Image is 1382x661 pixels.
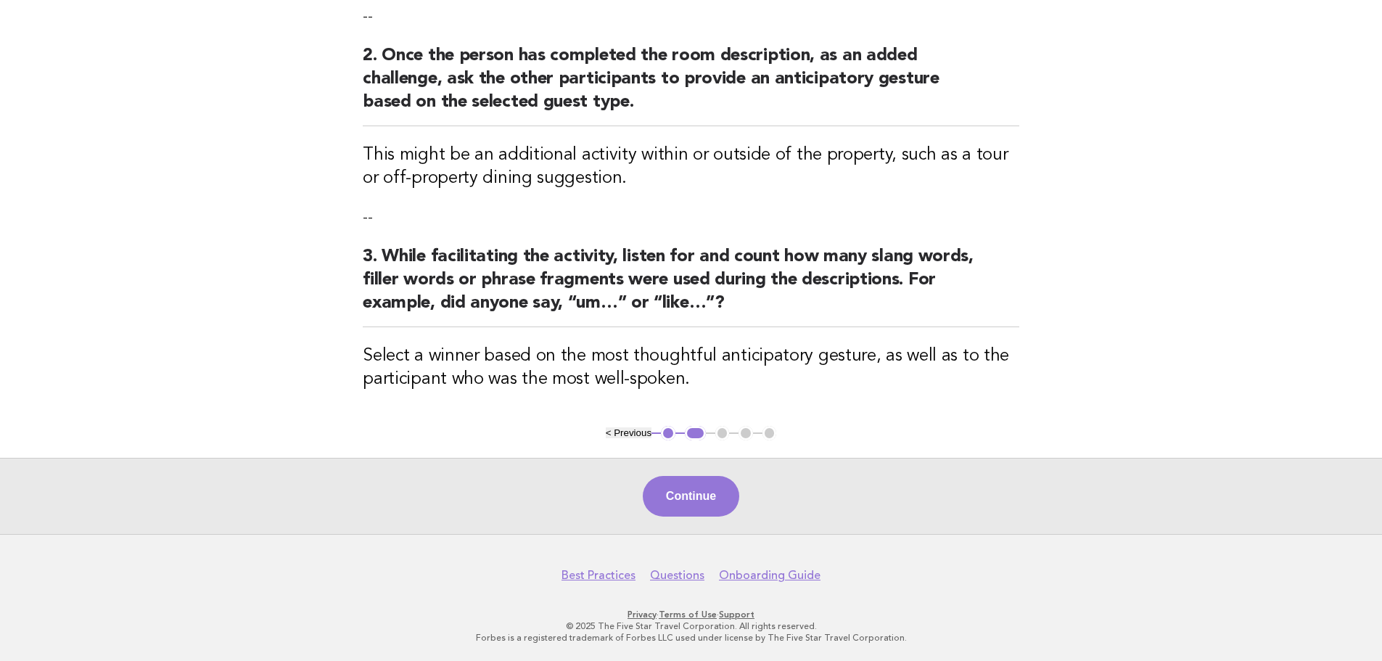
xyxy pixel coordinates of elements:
button: < Previous [606,427,651,438]
h3: Select a winner based on the most thoughtful anticipatory gesture, as well as to the participant ... [363,345,1019,391]
a: Best Practices [562,568,636,583]
button: Continue [643,476,739,517]
p: © 2025 The Five Star Travel Corporation. All rights reserved. [247,620,1135,632]
a: Privacy [628,609,657,620]
p: -- [363,208,1019,228]
a: Onboarding Guide [719,568,820,583]
h3: This might be an additional activity within or outside of the property, such as a tour or off-pro... [363,144,1019,190]
a: Terms of Use [659,609,717,620]
h2: 3. While facilitating the activity, listen for and count how many slang words, filler words or ph... [363,245,1019,327]
p: · · [247,609,1135,620]
a: Questions [650,568,704,583]
h2: 2. Once the person has completed the room description, as an added challenge, ask the other parti... [363,44,1019,126]
a: Support [719,609,754,620]
p: Forbes is a registered trademark of Forbes LLC used under license by The Five Star Travel Corpora... [247,632,1135,644]
p: -- [363,7,1019,27]
button: 1 [661,426,675,440]
button: 2 [685,426,706,440]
